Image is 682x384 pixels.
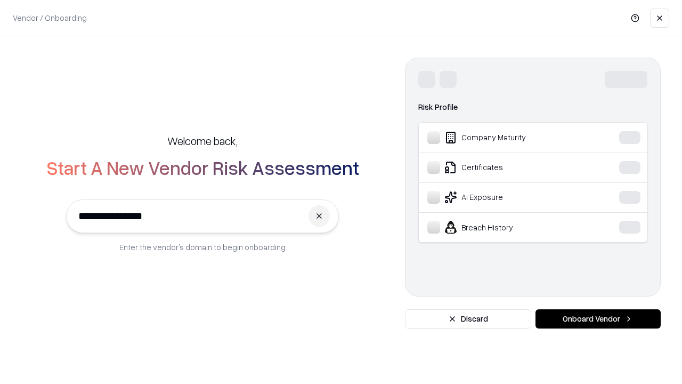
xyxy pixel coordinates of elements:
[427,191,587,204] div: AI Exposure
[119,242,286,253] p: Enter the vendor’s domain to begin onboarding
[13,12,87,23] p: Vendor / Onboarding
[535,309,661,329] button: Onboard Vendor
[427,131,587,144] div: Company Maturity
[418,101,647,114] div: Risk Profile
[167,133,238,148] h5: Welcome back,
[405,309,531,329] button: Discard
[46,157,359,178] h2: Start A New Vendor Risk Assessment
[427,161,587,174] div: Certificates
[427,221,587,234] div: Breach History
